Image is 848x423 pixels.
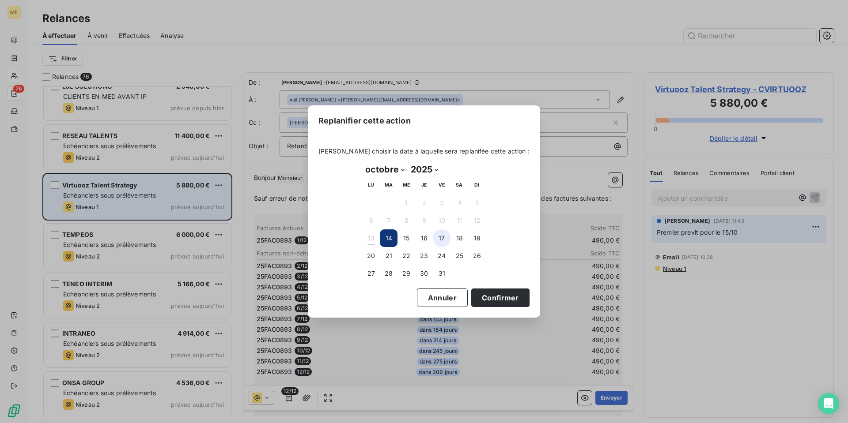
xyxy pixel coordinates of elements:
button: 4 [450,194,468,212]
button: 29 [397,265,415,282]
th: mardi [380,176,397,194]
button: 6 [362,212,380,229]
button: 10 [433,212,450,229]
button: 17 [433,229,450,247]
span: Replanifier cette action [318,115,411,127]
div: Open Intercom Messenger [818,393,839,414]
span: [PERSON_NAME] choisir la date à laquelle sera replanifée cette action : [318,147,530,156]
button: 16 [415,229,433,247]
button: 5 [468,194,486,212]
button: 7 [380,212,397,229]
th: lundi [362,176,380,194]
button: Confirmer [471,288,530,307]
button: 25 [450,247,468,265]
th: vendredi [433,176,450,194]
button: 1 [397,194,415,212]
button: 18 [450,229,468,247]
th: samedi [450,176,468,194]
button: 26 [468,247,486,265]
button: 13 [362,229,380,247]
button: 3 [433,194,450,212]
button: 24 [433,247,450,265]
th: jeudi [415,176,433,194]
button: 2 [415,194,433,212]
th: dimanche [468,176,486,194]
button: 21 [380,247,397,265]
button: 31 [433,265,450,282]
button: 19 [468,229,486,247]
button: 12 [468,212,486,229]
button: 27 [362,265,380,282]
th: mercredi [397,176,415,194]
button: 15 [397,229,415,247]
button: 11 [450,212,468,229]
button: 14 [380,229,397,247]
button: Annuler [417,288,468,307]
button: 22 [397,247,415,265]
button: 30 [415,265,433,282]
button: 20 [362,247,380,265]
button: 9 [415,212,433,229]
button: 8 [397,212,415,229]
button: 28 [380,265,397,282]
button: 23 [415,247,433,265]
